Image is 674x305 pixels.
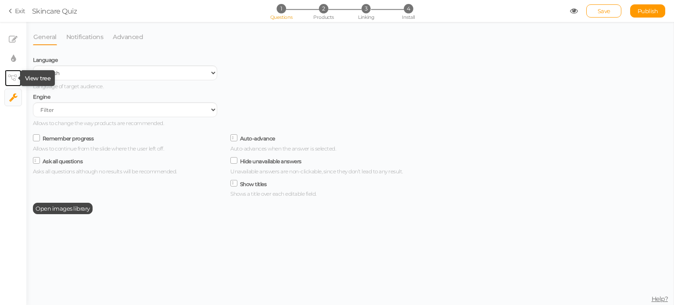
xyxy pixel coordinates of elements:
div: Save [586,4,621,18]
li: 1 Questions [261,4,301,13]
span: Asks all questions although no results will be recommended. [33,168,177,175]
li: 3 Linking [346,4,387,13]
span: Language [33,57,57,63]
a: Notifications [66,29,104,45]
label: Remember progress [43,135,94,142]
label: Auto-advance [240,135,275,142]
span: Unavailable answers are non-clickable, since they don’t lead to any result. [230,168,403,175]
span: 4 [404,4,413,13]
span: Auto-advances when the answer is selected. [230,145,336,152]
a: Exit [9,7,25,15]
span: Language of target audience. [33,83,103,90]
div: Skincare Quiz [32,6,77,16]
span: Shows a title over each editable field. [230,190,316,197]
span: Allows to change the way products are recommended. [33,120,164,126]
span: Questions [270,14,293,20]
span: Open images library [36,205,90,212]
span: Save [598,7,610,14]
a: Advanced [112,29,143,45]
span: Install [402,14,415,20]
li: 4 Install [388,4,429,13]
span: 3 [362,4,371,13]
span: Products [313,14,334,20]
a: General [33,29,57,45]
span: 2 [319,4,328,13]
a: View tree [5,70,22,86]
label: Hide unavailable answers [240,158,301,165]
span: Engine [33,93,50,100]
tip-tip: View tree [25,75,51,82]
label: Show titles [240,181,267,187]
span: Allows to continue from the slide where the user left off. [33,145,164,152]
li: 2 Products [303,4,344,13]
span: Help? [652,295,668,303]
label: Ask all questions [43,158,83,165]
li: View tree [4,69,22,87]
span: Publish [638,7,658,14]
span: 1 [276,4,286,13]
span: Linking [358,14,374,20]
